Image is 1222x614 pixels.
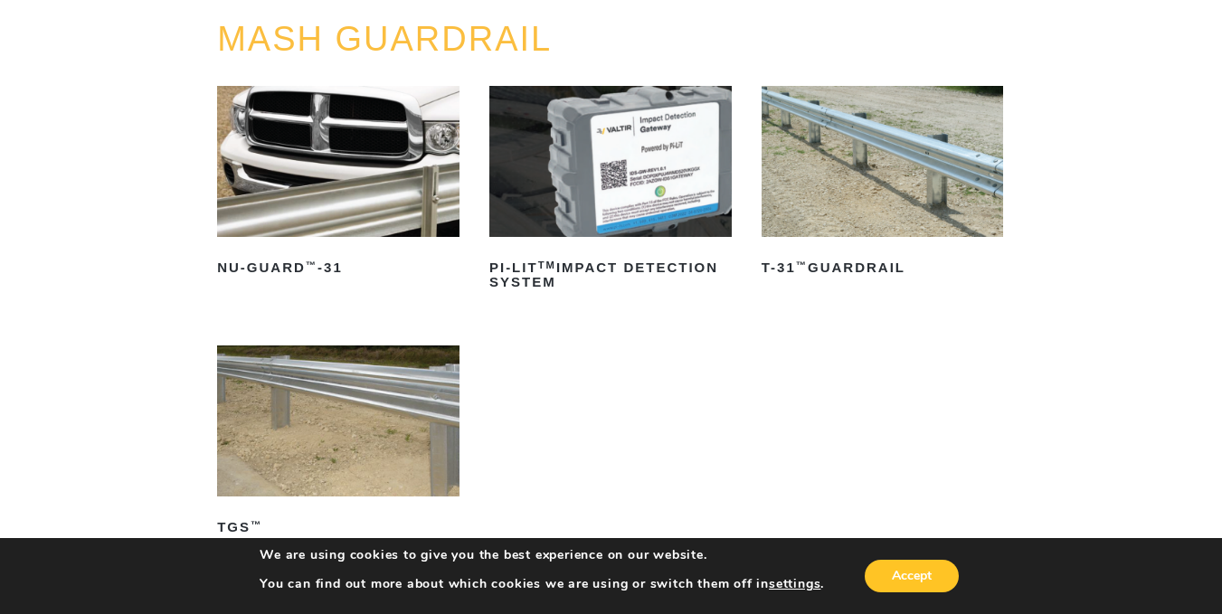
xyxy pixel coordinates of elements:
sup: TM [538,260,556,270]
a: TGS™ [217,345,459,542]
a: NU-GUARD™-31 [217,86,459,282]
h2: NU-GUARD -31 [217,253,459,282]
sup: ™ [306,260,317,270]
a: PI-LITTMImpact Detection System [489,86,732,297]
p: You can find out more about which cookies we are using or switch them off in . [260,576,824,592]
sup: ™ [251,519,262,530]
a: MASH GUARDRAIL [217,20,552,58]
button: settings [769,576,820,592]
button: Accept [865,560,959,592]
h2: TGS [217,513,459,542]
sup: ™ [796,260,808,270]
h2: T-31 Guardrail [762,253,1004,282]
h2: PI-LIT Impact Detection System [489,253,732,297]
p: We are using cookies to give you the best experience on our website. [260,547,824,563]
a: T-31™Guardrail [762,86,1004,282]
